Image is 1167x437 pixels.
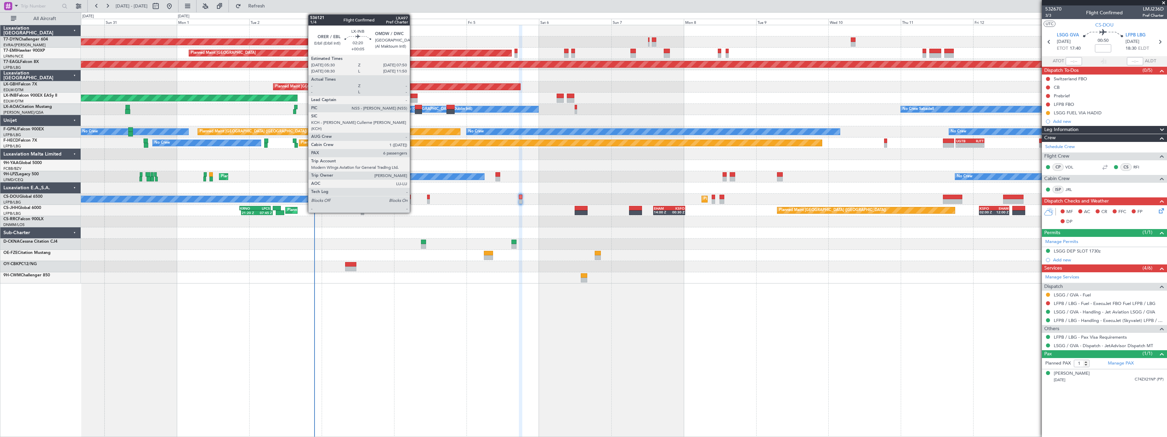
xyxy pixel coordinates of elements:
div: Mon 8 [684,19,756,25]
div: Fri 12 [973,19,1046,25]
div: No Crew [GEOGRAPHIC_DATA] (Dublin Intl) [396,104,472,114]
div: ISP [1052,186,1064,193]
span: Permits [1044,229,1060,237]
span: [DATE] [1126,38,1139,45]
span: F-HECD [3,139,18,143]
a: 9H-LPZLegacy 500 [3,172,39,176]
a: LFPB / LBG - Pax Visa Requirements [1054,334,1127,340]
span: [DATE] [1057,38,1071,45]
a: T7-DYNChallenger 604 [3,37,48,42]
div: Wed 3 [322,19,394,25]
button: All Aircraft [7,13,74,24]
div: 02:00 Z [980,210,994,214]
div: [DATE] [178,14,189,19]
a: [PERSON_NAME]/QSA [3,110,44,115]
a: LFPB/LBG [3,144,21,149]
div: Sun 31 [104,19,177,25]
div: No Crew [951,127,966,137]
a: LFPB/LBG [3,132,21,137]
span: D-CKNA [3,240,20,244]
div: Add new [1053,257,1164,263]
span: ELDT [1138,45,1149,52]
a: LSGG / GVA - Dispatch - JetAdvisor Dispatch MT [1054,343,1153,349]
div: Switzerland FBO [1054,76,1087,82]
span: All Aircraft [18,16,72,21]
div: CB [1054,84,1060,90]
span: T7-EMI [3,49,17,53]
a: T7-EMIHawker 900XP [3,49,45,53]
span: CS-DOU [3,195,19,199]
span: T7-EAGL [3,60,20,64]
span: Refresh [242,4,271,9]
span: Cabin Crew [1044,175,1070,183]
a: Manage Permits [1045,239,1078,245]
div: No Crew [154,138,170,148]
div: 14:00 Z [654,210,669,214]
span: LMJ236D [1143,5,1164,13]
div: LSGG DEP SLOT 1730z [1054,248,1101,254]
a: LFPB/LBG [3,211,21,216]
span: DP [1066,218,1072,225]
a: LFMD/CEQ [3,177,23,182]
a: DNMM/LOS [3,222,24,227]
div: EHAM [654,206,669,210]
div: 12:00 Z [994,210,1009,214]
span: CR [1101,209,1107,215]
label: Planned PAX [1045,360,1071,367]
span: CS-JHH [3,206,18,210]
div: Planned Maint Nice ([GEOGRAPHIC_DATA]) [221,172,297,182]
div: Mon 1 [177,19,249,25]
div: Wed 10 [828,19,901,25]
span: Dispatch Checks and Weather [1044,197,1109,205]
a: LX-AOACitation Mustang [3,105,52,109]
div: CS [1120,163,1132,171]
a: LSGG / GVA - Fuel [1054,292,1091,298]
div: UGTB [956,139,970,143]
span: Pref Charter [1143,13,1164,18]
div: - [970,143,984,147]
div: No Crew [378,172,393,182]
span: (0/5) [1143,67,1152,74]
a: FCBB/BZV [3,166,21,171]
div: Tue 9 [756,19,829,25]
span: CS-DOU [1095,21,1114,29]
a: LFPB/LBG [3,200,21,205]
span: ALDT [1145,58,1156,65]
a: LFPB/LBG [3,65,21,70]
span: FFC [1118,209,1126,215]
a: Schedule Crew [1045,144,1075,150]
div: Sun 7 [611,19,684,25]
a: Manage PAX [1108,360,1134,367]
a: F-GPNJFalcon 900EX [3,127,44,131]
a: LX-GBHFalcon 7X [3,82,37,86]
a: EDLW/DTM [3,99,23,104]
span: (1/1) [1143,229,1152,236]
a: Manage Services [1045,274,1079,281]
div: 00:30 Z [669,210,684,214]
div: Planned Maint [GEOGRAPHIC_DATA] ([GEOGRAPHIC_DATA]) [287,205,394,215]
div: KSFO [980,206,994,210]
div: Planned Maint [GEOGRAPHIC_DATA] [191,48,256,58]
span: 9H-YAA [3,161,19,165]
span: LFPB LBG [1126,32,1146,39]
div: Prebrief [1054,93,1070,99]
span: LSGG GVA [1057,32,1079,39]
div: RJTT [970,139,984,143]
div: LFPB FBO [1054,101,1074,107]
div: EHAM [994,206,1009,210]
div: KRNO [240,206,255,210]
input: --:-- [1066,57,1082,65]
a: OY-CBKPC12/NG [3,262,37,266]
div: Planned Maint [GEOGRAPHIC_DATA] ([GEOGRAPHIC_DATA] Intl) [275,82,389,92]
div: - [956,143,970,147]
div: 21:20 Z [242,211,257,215]
div: Planned Maint [GEOGRAPHIC_DATA] ([GEOGRAPHIC_DATA]) [301,138,408,148]
span: (4/6) [1143,264,1152,272]
a: EDLW/DTM [3,87,23,93]
a: F-HECDFalcon 7X [3,139,37,143]
span: LX-AOA [3,105,19,109]
span: T7-DYN [3,37,19,42]
span: OY-CBK [3,262,19,266]
div: Planned Maint [GEOGRAPHIC_DATA] ([GEOGRAPHIC_DATA]) [779,205,886,215]
div: No Crew [957,172,972,182]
